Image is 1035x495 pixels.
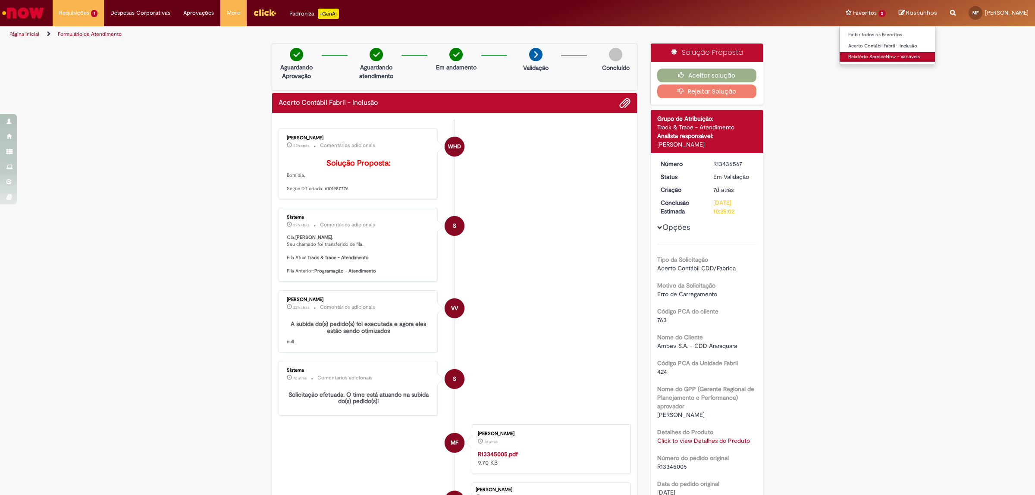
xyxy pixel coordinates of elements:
[287,215,430,220] div: Sistema
[453,369,456,389] span: S
[355,63,397,80] p: Aguardando atendimento
[840,30,935,40] a: Exibir todos os Favoritos
[320,221,375,229] small: Comentários adicionais
[602,63,630,72] p: Concluído
[320,142,375,149] small: Comentários adicionais
[654,160,707,168] dt: Número
[654,198,707,216] dt: Conclusão Estimada
[657,342,737,350] span: Ambev S.A. - CDD Araraquara
[651,44,763,62] div: Solução Proposta
[287,297,430,302] div: [PERSON_NAME]
[478,450,518,458] a: R13345005.pdf
[289,9,339,19] div: Padroniza
[839,26,935,64] ul: Favoritos
[657,359,738,367] b: Código PCA da Unidade Fabril
[445,369,464,389] div: System
[287,368,430,373] div: Sistema
[654,172,707,181] dt: Status
[657,85,757,98] button: Rejeitar Solução
[484,439,498,445] time: 21/08/2025 14:24:44
[293,143,309,148] time: 27/08/2025 11:26:31
[713,186,734,194] time: 21/08/2025 14:24:57
[657,428,713,436] b: Detalhes do Produto
[657,264,736,272] span: Acerto Contábil CDD/Fabrica
[609,48,622,61] img: img-circle-grey.png
[713,160,753,168] div: R13436567
[293,305,309,310] span: 22h atrás
[436,63,477,72] p: Em andamento
[287,135,430,141] div: [PERSON_NAME]
[445,298,464,318] div: Victor Vanzo
[878,10,886,17] span: 2
[657,69,757,82] button: Aceitar solução
[840,52,935,62] a: Relatório ServiceNow – Variáveis
[9,31,39,38] a: Página inicial
[657,307,718,315] b: Código PCA do cliente
[713,186,734,194] span: 7d atrás
[713,172,753,181] div: Em Validação
[657,368,667,376] span: 424
[6,26,684,42] ul: Trilhas de página
[370,48,383,61] img: check-circle-green.png
[1,4,45,22] img: ServiceNow
[318,9,339,19] p: +GenAi
[183,9,214,17] span: Aprovações
[657,290,717,298] span: Erro de Carregamento
[317,374,373,382] small: Comentários adicionais
[657,114,757,123] div: Grupo de Atribuição:
[657,333,703,341] b: Nome do Cliente
[657,123,757,132] div: Track & Trace - Atendimento
[972,10,979,16] span: MF
[523,63,549,72] p: Validação
[293,305,309,310] time: 27/08/2025 11:15:04
[449,48,463,61] img: check-circle-green.png
[326,158,390,168] b: Solução Proposta:
[448,136,461,157] span: WHD
[445,137,464,157] div: Weslley Henrique Dutra
[713,198,753,216] div: [DATE] 10:25:02
[529,48,543,61] img: arrow-next.png
[657,316,667,324] span: 763
[320,304,375,311] small: Comentários adicionais
[713,185,753,194] div: 21/08/2025 14:24:57
[445,433,464,453] div: Matheus Denner Soares Fagundes
[657,140,757,149] div: [PERSON_NAME]
[657,463,687,470] span: R13345005
[307,254,369,261] b: Track & Trace - Atendimento
[657,480,719,488] b: Data do pedido original
[287,321,430,345] p: null
[657,256,708,263] b: Tipo da Solicitação
[293,376,307,381] time: 21/08/2025 14:25:05
[295,234,332,241] b: [PERSON_NAME]
[293,143,309,148] span: 22h atrás
[314,268,376,274] b: Programação - Atendimento
[478,450,621,467] div: 9.70 KB
[478,431,621,436] div: [PERSON_NAME]
[451,298,458,319] span: VV
[657,282,715,289] b: Motivo da Solicitação
[899,9,937,17] a: Rascunhos
[227,9,240,17] span: More
[289,391,430,405] b: Solicitação efetuada. O time está atuando na subida do(s) pedido(s)!
[293,376,307,381] span: 7d atrás
[445,216,464,236] div: System
[287,234,430,275] p: Olá, , Seu chamado foi transferido de fila. Fila Atual: Fila Anterior:
[291,320,428,334] b: A subida do(s) pedido(s) foi executada e agora eles estão sendo otimizados
[476,487,626,492] div: [PERSON_NAME]
[59,9,89,17] span: Requisições
[657,132,757,140] div: Analista responsável:
[853,9,877,17] span: Favoritos
[985,9,1029,16] span: [PERSON_NAME]
[657,411,705,419] span: [PERSON_NAME]
[290,48,303,61] img: check-circle-green.png
[453,216,456,236] span: S
[619,97,630,109] button: Adicionar anexos
[287,159,430,192] p: Bom dia, Segue DT criada: 6101987776
[840,41,935,51] a: Acerto Contábil Fabril - Inclusão
[657,385,754,410] b: Nome do GPP (Gerente Regional de Planejamento e Performance) aprovador
[906,9,937,17] span: Rascunhos
[91,10,97,17] span: 1
[657,454,729,462] b: Número do pedido original
[451,432,458,453] span: MF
